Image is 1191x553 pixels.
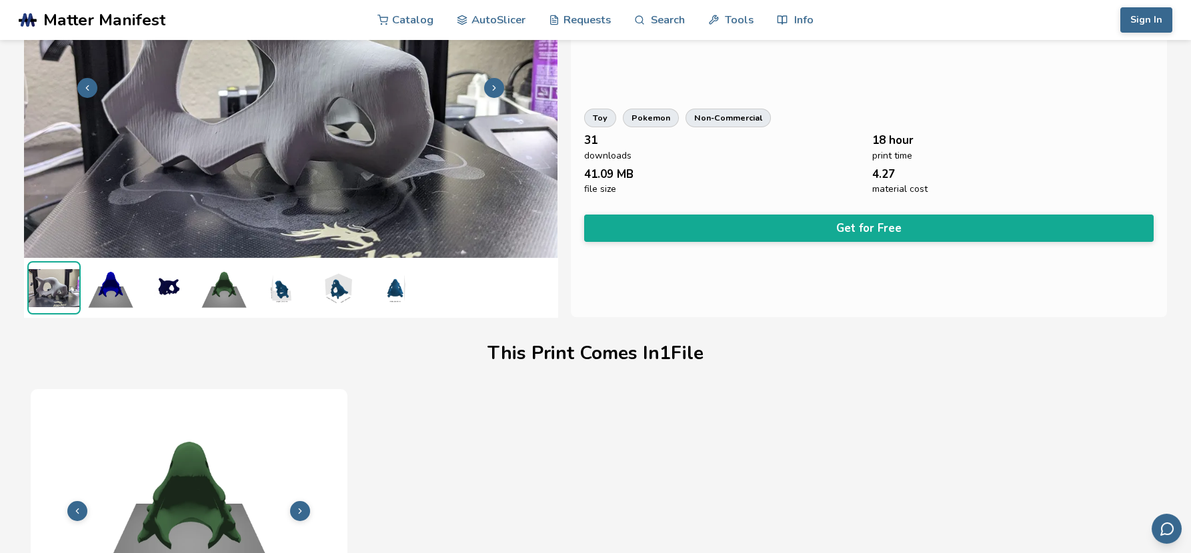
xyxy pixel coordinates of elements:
button: Send feedback via email [1152,514,1182,544]
button: Get for Free [584,215,1154,242]
span: 31 [584,134,598,147]
img: 1_3D_Dimensions [254,261,307,314]
span: material cost [872,184,928,195]
a: toy [584,109,616,127]
span: downloads [584,151,632,161]
img: 1_3D_Dimensions [311,261,364,314]
img: 1_3D_Dimensions [367,261,421,314]
span: 18 hour [872,134,914,147]
img: Cubone Pokemon Skull [29,263,79,313]
a: pokemon [623,109,679,127]
span: Matter Manifest [43,11,165,29]
span: print time [872,151,912,161]
span: 4.27 [872,168,895,181]
h1: This Print Comes In 1 File [487,343,704,364]
span: file size [584,184,616,195]
button: Sign In [1120,7,1172,33]
span: 41.09 MB [584,168,634,181]
a: non-commercial [686,109,771,127]
img: 1_Print_Preview [197,261,251,314]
